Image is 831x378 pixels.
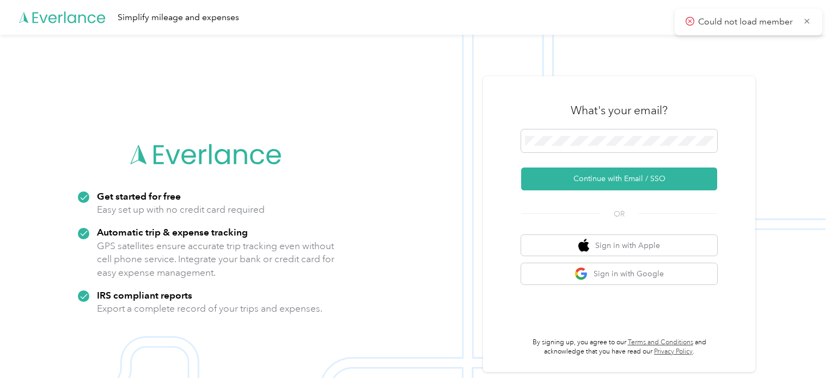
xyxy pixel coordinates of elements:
[521,338,717,357] p: By signing up, you agree to our and acknowledge that you have read our .
[97,302,322,315] p: Export a complete record of your trips and expenses.
[628,338,693,346] a: Terms and Conditions
[521,235,717,256] button: apple logoSign in with Apple
[97,289,192,301] strong: IRS compliant reports
[600,208,638,220] span: OR
[578,239,589,252] img: apple logo
[521,168,717,190] button: Continue with Email / SSO
[97,226,248,238] strong: Automatic trip & expense tracking
[654,348,693,356] a: Privacy Policy
[97,203,265,216] p: Easy set up with no credit card required
[521,263,717,284] button: google logoSign in with Google
[118,11,239,24] div: Simplify mileage and expenses
[571,103,668,118] h3: What's your email?
[698,15,795,29] p: Could not load member
[97,239,335,280] p: GPS satellites ensure accurate trip tracking even without cell phone service. Integrate your bank...
[575,267,588,281] img: google logo
[770,317,831,378] iframe: Everlance-gr Chat Button Frame
[97,190,181,202] strong: Get started for free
